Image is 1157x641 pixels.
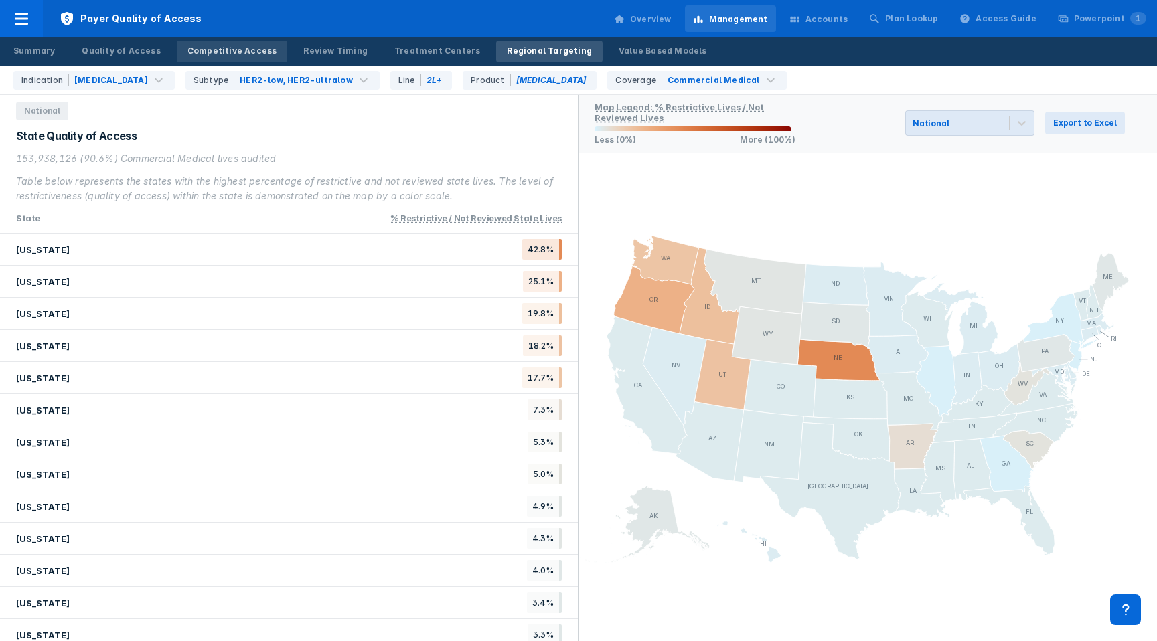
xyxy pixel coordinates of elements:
[595,134,636,145] p: Less (0%)
[522,303,562,324] span: 19.8%
[16,630,70,640] div: [US_STATE]
[668,74,760,86] div: Commercial Medical
[522,239,562,260] span: 42.8%
[240,74,353,86] div: HER2-low, HER2-ultralow
[3,41,66,62] a: Summary
[523,271,562,292] span: 25.1%
[619,45,707,57] div: Value Based Models
[1045,112,1125,134] button: Export to Excel
[805,13,848,25] div: Accounts
[16,211,40,225] div: state
[523,335,562,356] span: 18.2%
[16,405,70,416] div: [US_STATE]
[16,276,70,287] div: [US_STATE]
[1110,594,1141,625] div: Contact Support
[781,5,856,32] a: Accounts
[527,560,562,581] span: 4.0%
[16,565,70,576] div: [US_STATE]
[16,128,562,143] div: State Quality of Access
[21,74,69,86] div: Indication
[913,118,949,128] div: National
[527,592,562,613] span: 3.4%
[976,13,1036,25] div: Access Guide
[1074,13,1146,25] div: Powerpoint
[16,151,562,166] div: 153,938,126 (90.6%) Commercial Medical lives audited
[16,244,70,255] div: [US_STATE]
[390,213,562,223] div: % Restrictive / Not Reviewed state Lives
[16,373,70,383] div: [US_STATE]
[740,134,795,145] p: More (100%)
[527,496,562,517] span: 4.9%
[1053,117,1117,129] span: Export to Excel
[685,5,776,32] a: Management
[709,13,768,25] div: Management
[82,45,160,57] div: Quality of Access
[528,432,562,452] span: 5.3%
[16,102,68,120] span: National
[177,41,288,62] a: Competitive Access
[608,41,718,62] a: Value Based Models
[527,528,562,549] span: 4.3%
[16,501,70,512] div: [US_STATE]
[187,45,277,57] div: Competitive Access
[384,41,491,62] a: Treatment Centers
[630,13,672,25] div: Overview
[394,45,480,57] div: Treatment Centers
[16,174,562,203] div: Table below represents the states with the highest percentage of restrictive and not reviewed sta...
[16,598,70,608] div: [US_STATE]
[16,437,70,448] div: [US_STATE]
[293,41,378,62] a: Review Timing
[528,464,562,484] span: 5.0%
[303,45,368,57] div: Review Timing
[13,45,55,57] div: Summary
[507,45,592,57] div: Regional Targeting
[16,533,70,544] div: [US_STATE]
[74,74,148,86] div: [MEDICAL_DATA]
[885,13,938,25] div: Plan Lookup
[194,74,234,86] div: Subtype
[528,399,562,420] span: 7.3%
[595,102,764,123] div: Map Legend: % Restrictive Lives / Not Reviewed Lives
[606,5,680,32] a: Overview
[16,469,70,480] div: [US_STATE]
[16,341,70,351] div: [US_STATE]
[71,41,171,62] a: Quality of Access
[16,308,70,319] div: [US_STATE]
[496,41,603,62] a: Regional Targeting
[522,367,562,388] span: 17.7%
[615,74,662,86] div: Coverage
[1130,12,1146,25] span: 1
